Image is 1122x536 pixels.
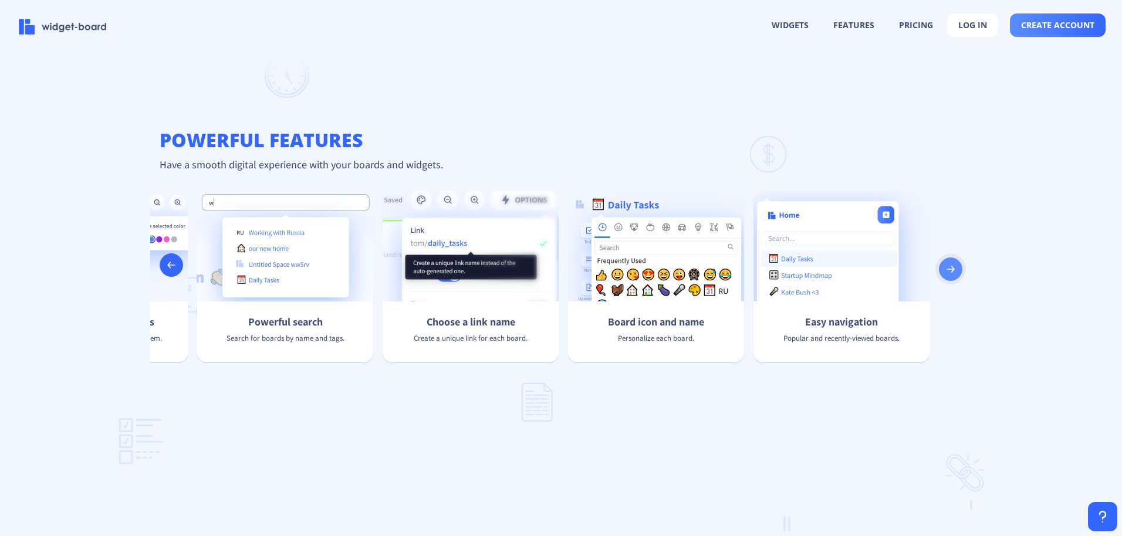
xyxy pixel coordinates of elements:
img: logo-name.svg [19,19,107,35]
p: Create a unique link for each board. [383,333,559,343]
h2: powerful features [150,128,972,152]
button: pricing [888,14,944,36]
button: create account [1010,13,1106,37]
button: features [823,14,885,36]
button: log in [947,13,998,37]
p: Easy navigation [753,315,930,328]
p: Board icon and name [568,315,744,328]
p: Have a smooth digital experience with your boards and widgets. [150,158,972,171]
p: Popular and recently-viewed boards. [753,333,930,343]
button: widgets [761,14,819,36]
p: Personalize each board. [568,333,744,343]
p: Powerful search [197,315,373,328]
p: Search for boards by name and tags. [197,333,373,343]
span: create account [1021,21,1094,30]
p: Choose a link name [383,315,559,328]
